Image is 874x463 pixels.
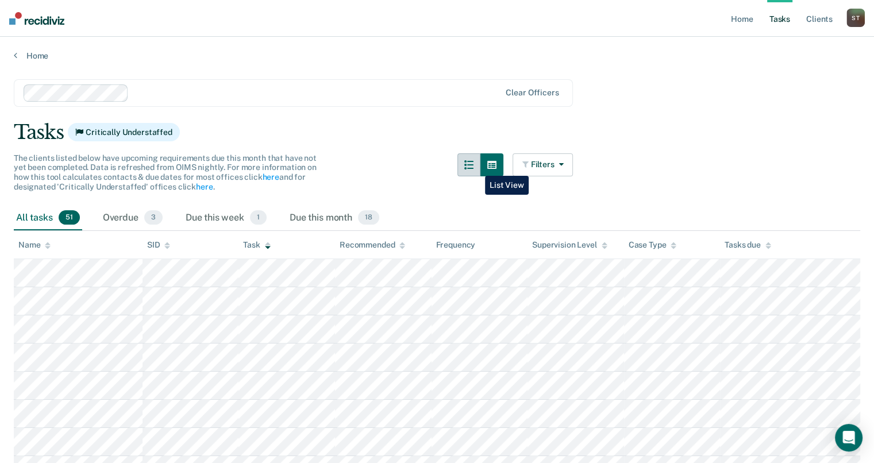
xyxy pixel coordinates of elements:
[183,206,269,231] div: Due this week1
[250,210,267,225] span: 1
[243,240,270,250] div: Task
[262,172,279,182] a: here
[629,240,677,250] div: Case Type
[506,88,559,98] div: Clear officers
[846,9,865,27] button: ST
[9,12,64,25] img: Recidiviz
[59,210,80,225] span: 51
[196,182,213,191] a: here
[68,123,180,141] span: Critically Understaffed
[147,240,171,250] div: SID
[287,206,382,231] div: Due this month18
[846,9,865,27] div: S T
[14,206,82,231] div: All tasks51
[513,153,573,176] button: Filters
[532,240,607,250] div: Supervision Level
[14,51,860,61] a: Home
[835,424,863,452] div: Open Intercom Messenger
[101,206,165,231] div: Overdue3
[18,240,51,250] div: Name
[725,240,771,250] div: Tasks due
[14,153,317,191] span: The clients listed below have upcoming requirements due this month that have not yet been complet...
[14,121,860,144] div: Tasks
[340,240,405,250] div: Recommended
[144,210,163,225] span: 3
[358,210,379,225] span: 18
[436,240,476,250] div: Frequency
